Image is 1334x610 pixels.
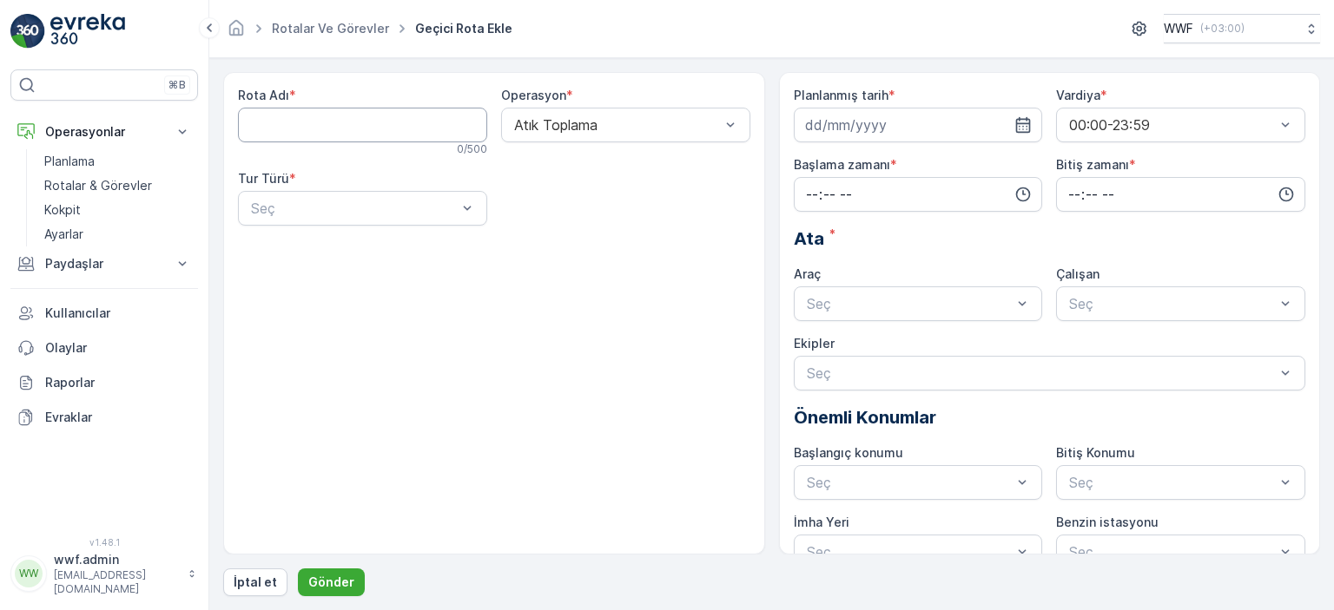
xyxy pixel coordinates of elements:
a: Evraklar [10,400,198,435]
div: WW [15,560,43,587]
a: Rotalar & Görevler [37,174,198,198]
p: Seç [807,293,1013,314]
label: Benzin istasyonu [1056,515,1159,529]
label: Araç [794,266,821,281]
p: Önemli Konumlar [794,404,1306,430]
p: ( +03:00 ) [1200,22,1245,36]
span: Ata [794,226,824,252]
p: Rotalar & Görevler [44,177,152,194]
button: İptal et [223,568,287,596]
a: Kullanıcılar [10,296,198,331]
p: Raporlar [45,374,191,391]
p: Evraklar [45,409,191,426]
button: Gönder [298,568,365,596]
a: Ana Sayfa [227,25,246,40]
label: Bitiş zamanı [1056,157,1129,172]
p: Gönder [308,574,354,591]
p: İptal et [234,574,277,591]
p: Paydaşlar [45,255,163,272]
p: Ayarlar [44,226,83,243]
label: Planlanmış tarih [794,88,888,102]
img: logo_light-DOdMpM7g.png [50,14,125,49]
p: 0 / 500 [457,142,487,156]
p: WWF [1164,20,1193,37]
span: Geçici Rota Ekle [412,20,516,37]
button: Paydaşlar [10,246,198,281]
p: Seç [807,472,1013,493]
label: Başlangıç konumu [794,445,903,460]
p: Seç [807,363,1276,384]
p: Seç [1069,472,1275,493]
a: Rotalar ve Görevler [272,21,389,36]
p: [EMAIL_ADDRESS][DOMAIN_NAME] [54,568,179,596]
a: Kokpit [37,198,198,222]
label: Bitiş Konumu [1056,445,1135,460]
button: WWwwf.admin[EMAIL_ADDRESS][DOMAIN_NAME] [10,551,198,596]
label: Tur Türü [238,171,289,186]
button: WWF(+03:00) [1164,14,1320,43]
p: Seç [251,198,457,219]
a: Ayarlar [37,222,198,246]
p: Seç [1069,293,1275,314]
span: v 1.48.1 [10,537,198,548]
label: Ekipler [794,336,835,351]
p: Seç [807,541,1013,562]
p: wwf.admin [54,551,179,568]
label: İmha Yeri [794,515,849,529]
a: Planlama [37,149,198,174]
input: dd/mm/yyyy [794,108,1043,142]
img: logo [10,14,45,49]
label: Vardiya [1056,88,1100,102]
p: Seç [1069,541,1275,562]
p: Olaylar [45,339,191,357]
label: Başlama zamanı [794,157,890,172]
p: ⌘B [168,78,186,92]
label: Çalışan [1056,266,1100,281]
label: Operasyon [501,88,566,102]
p: Kokpit [44,201,81,219]
a: Raporlar [10,365,198,400]
a: Olaylar [10,331,198,365]
p: Planlama [44,153,95,170]
button: Operasyonlar [10,115,198,149]
label: Rota Adı [238,88,289,102]
p: Operasyonlar [45,123,163,141]
p: Kullanıcılar [45,305,191,322]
